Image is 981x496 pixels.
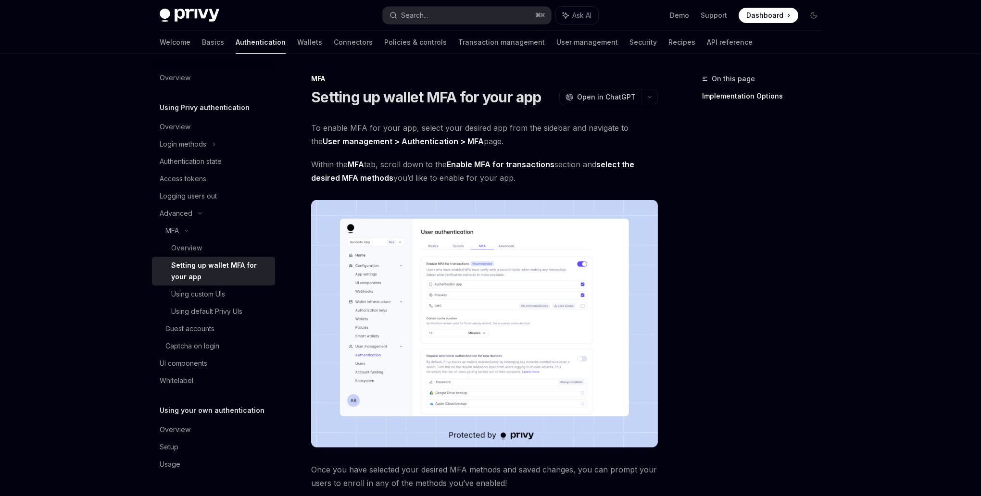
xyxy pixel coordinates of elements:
h5: Using your own authentication [160,405,264,416]
strong: Enable MFA for transactions [447,160,554,169]
a: API reference [707,31,753,54]
div: Advanced [160,208,192,219]
div: UI components [160,358,207,369]
div: Overview [160,121,190,133]
a: Overview [152,421,275,438]
a: Security [629,31,657,54]
a: Usage [152,456,275,473]
div: Using default Privy UIs [171,306,242,317]
a: Authentication [236,31,286,54]
a: Setup [152,438,275,456]
div: Access tokens [160,173,206,185]
a: Transaction management [458,31,545,54]
a: Wallets [297,31,322,54]
span: On this page [712,73,755,85]
a: UI components [152,355,275,372]
div: Whitelabel [160,375,193,386]
img: dark logo [160,9,219,22]
a: Using custom UIs [152,285,275,303]
div: Setting up wallet MFA for your app [171,260,269,283]
div: Logging users out [160,190,217,202]
a: Recipes [668,31,695,54]
div: Overview [160,72,190,84]
span: Ask AI [572,11,591,20]
button: Search...⌘K [383,7,551,24]
button: Ask AI [556,7,598,24]
a: User management [556,31,618,54]
a: Welcome [160,31,190,54]
a: Guest accounts [152,320,275,337]
a: Whitelabel [152,372,275,389]
a: Setting up wallet MFA for your app [152,257,275,285]
h1: Setting up wallet MFA for your app [311,88,541,106]
a: Logging users out [152,187,275,205]
strong: MFA [348,160,364,169]
span: Once you have selected your desired MFA methods and saved changes, you can prompt your users to e... [311,463,658,490]
img: images/MFA2.png [311,200,658,447]
span: ⌘ K [535,12,545,19]
a: Overview [152,239,275,257]
a: Authentication state [152,153,275,170]
div: Setup [160,441,178,453]
div: Usage [160,459,180,470]
span: Within the tab, scroll down to the section and you’d like to enable for your app. [311,158,658,185]
div: Captcha on login [165,340,219,352]
button: Open in ChatGPT [559,89,641,105]
a: Captcha on login [152,337,275,355]
button: Toggle dark mode [806,8,821,23]
a: Overview [152,69,275,87]
a: Access tokens [152,170,275,187]
a: Basics [202,31,224,54]
a: Dashboard [739,8,798,23]
a: Overview [152,118,275,136]
span: Open in ChatGPT [577,92,636,102]
a: Implementation Options [702,88,829,104]
span: Dashboard [746,11,783,20]
a: Support [701,11,727,20]
a: Demo [670,11,689,20]
a: Using default Privy UIs [152,303,275,320]
a: Policies & controls [384,31,447,54]
div: Login methods [160,138,206,150]
div: Search... [401,10,428,21]
div: MFA [311,74,658,84]
h5: Using Privy authentication [160,102,250,113]
strong: User management > Authentication > MFA [323,136,484,146]
div: Authentication state [160,156,222,167]
div: Overview [160,424,190,435]
div: Overview [171,242,202,254]
div: Guest accounts [165,323,214,335]
span: To enable MFA for your app, select your desired app from the sidebar and navigate to the page. [311,121,658,148]
div: Using custom UIs [171,288,225,300]
div: MFA [165,225,179,236]
a: Connectors [334,31,373,54]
